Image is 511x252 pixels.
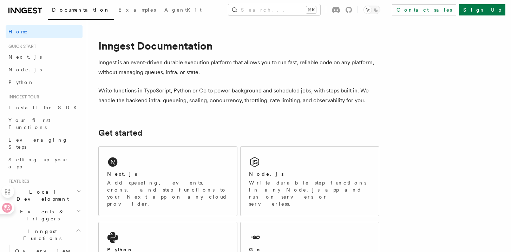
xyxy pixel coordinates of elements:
span: Events & Triggers [6,208,77,222]
button: Inngest Functions [6,225,83,245]
kbd: ⌘K [306,6,316,13]
a: Next.js [6,51,83,63]
a: Contact sales [392,4,456,15]
span: Next.js [8,54,42,60]
button: Events & Triggers [6,205,83,225]
span: Inngest tour [6,94,39,100]
a: Documentation [48,2,114,20]
a: Sign Up [459,4,505,15]
a: Install the SDK [6,101,83,114]
a: Home [6,25,83,38]
button: Toggle dark mode [363,6,380,14]
span: Examples [118,7,156,13]
span: Leveraging Steps [8,137,68,150]
a: Examples [114,2,160,19]
a: Get started [98,128,142,138]
p: Add queueing, events, crons, and step functions to your Next app on any cloud provider. [107,179,229,207]
a: Your first Functions [6,114,83,134]
p: Inngest is an event-driven durable execution platform that allows you to run fast, reliable code ... [98,58,379,77]
span: Local Development [6,188,77,202]
span: Install the SDK [8,105,81,110]
span: Your first Functions [8,117,50,130]
span: Features [6,179,29,184]
p: Write functions in TypeScript, Python or Go to power background and scheduled jobs, with steps bu... [98,86,379,105]
span: Home [8,28,28,35]
span: Python [8,79,34,85]
a: Leveraging Steps [6,134,83,153]
span: Setting up your app [8,157,69,169]
a: Setting up your app [6,153,83,173]
button: Local Development [6,186,83,205]
span: Inngest Functions [6,228,76,242]
a: Python [6,76,83,89]
span: Quick start [6,44,36,49]
p: Write durable step functions in any Node.js app and run on servers or serverless. [249,179,371,207]
span: AgentKit [164,7,202,13]
span: Node.js [8,67,42,72]
h2: Next.js [107,170,137,177]
h2: Node.js [249,170,284,177]
a: Next.jsAdd queueing, events, crons, and step functions to your Next app on any cloud provider. [98,146,237,216]
button: Search...⌘K [228,4,320,15]
a: Node.js [6,63,83,76]
a: AgentKit [160,2,206,19]
span: Documentation [52,7,110,13]
h1: Inngest Documentation [98,39,379,52]
a: Node.jsWrite durable step functions in any Node.js app and run on servers or serverless. [240,146,379,216]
